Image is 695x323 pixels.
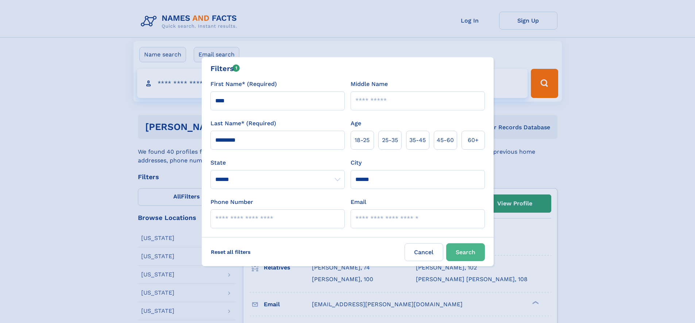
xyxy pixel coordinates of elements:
[409,136,426,145] span: 35‑45
[211,158,345,167] label: State
[468,136,479,145] span: 60+
[351,119,361,128] label: Age
[206,243,255,261] label: Reset all filters
[351,158,362,167] label: City
[355,136,370,145] span: 18‑25
[351,198,366,206] label: Email
[211,198,253,206] label: Phone Number
[437,136,454,145] span: 45‑60
[446,243,485,261] button: Search
[351,80,388,88] label: Middle Name
[211,80,277,88] label: First Name* (Required)
[405,243,443,261] label: Cancel
[211,119,276,128] label: Last Name* (Required)
[211,63,240,74] div: Filters
[382,136,398,145] span: 25‑35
